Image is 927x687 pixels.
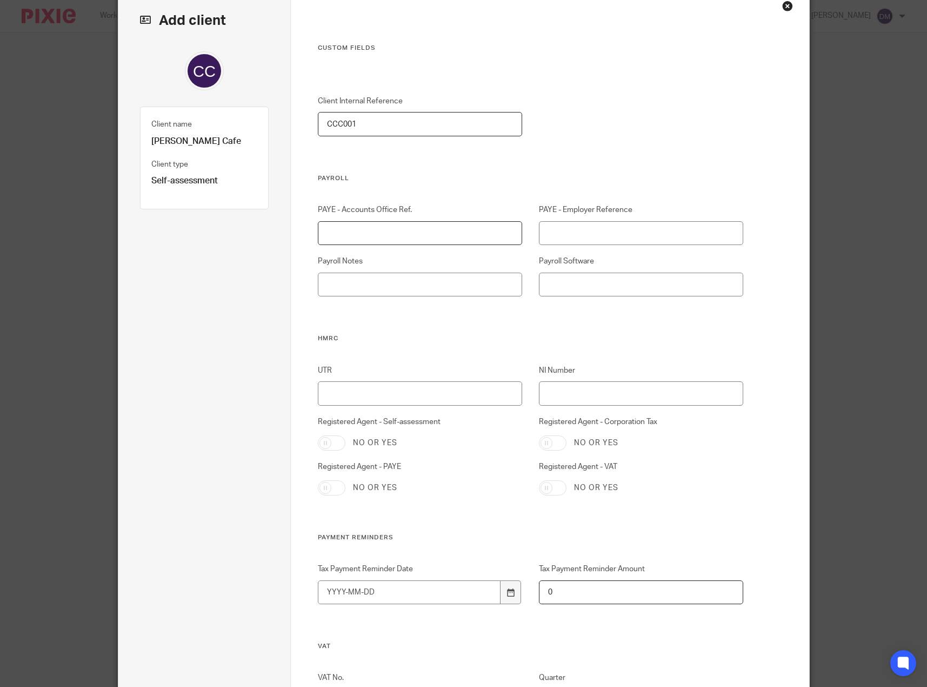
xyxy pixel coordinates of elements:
[539,256,743,267] label: Payroll Software
[318,580,501,605] input: YYYY-MM-DD
[318,334,743,343] h3: HMRC
[318,44,743,52] h3: Custom fields
[318,256,522,267] label: Payroll Notes
[151,136,258,147] p: [PERSON_NAME] Cafe
[318,672,522,683] label: VAT No.
[539,564,743,574] label: Tax Payment Reminder Amount
[318,642,743,651] h3: VAT
[353,438,397,448] label: No or yes
[151,175,258,187] p: Self-assessment
[185,51,224,90] img: svg%3E
[151,119,192,130] label: Client name
[318,533,743,542] h3: Payment reminders
[539,365,743,376] label: NI Number
[318,204,522,215] label: PAYE - Accounts Office Ref.
[151,159,188,170] label: Client type
[539,417,743,427] label: Registered Agent - Corporation Tax
[318,564,522,574] label: Tax Payment Reminder Date
[353,483,397,493] label: No or yes
[140,11,269,30] h2: Add client
[539,672,743,683] label: Quarter
[574,438,618,448] label: No or yes
[574,483,618,493] label: No or yes
[539,461,743,472] label: Registered Agent - VAT
[318,365,522,376] label: UTR
[318,461,522,472] label: Registered Agent - PAYE
[318,96,522,107] label: Client Internal Reference
[318,174,743,183] h3: Payroll
[539,204,743,215] label: PAYE - Employer Reference
[782,1,793,11] div: Close this dialog window
[318,417,522,427] label: Registered Agent - Self-assessment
